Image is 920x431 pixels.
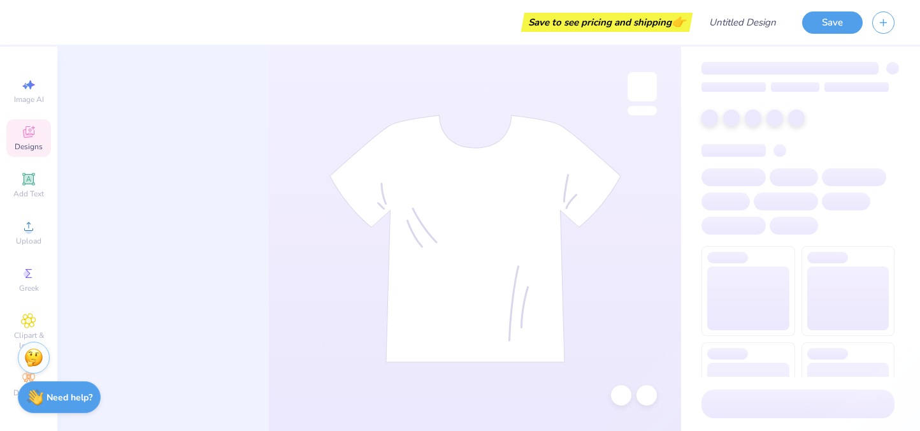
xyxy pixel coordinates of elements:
[47,391,92,404] strong: Need help?
[14,94,44,105] span: Image AI
[524,13,689,32] div: Save to see pricing and shipping
[672,14,686,29] span: 👉
[13,189,44,199] span: Add Text
[15,142,43,152] span: Designs
[13,388,44,398] span: Decorate
[329,115,621,363] img: tee-skeleton.svg
[802,11,863,34] button: Save
[6,330,51,351] span: Clipart & logos
[19,283,39,293] span: Greek
[16,236,41,246] span: Upload
[699,10,793,35] input: Untitled Design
